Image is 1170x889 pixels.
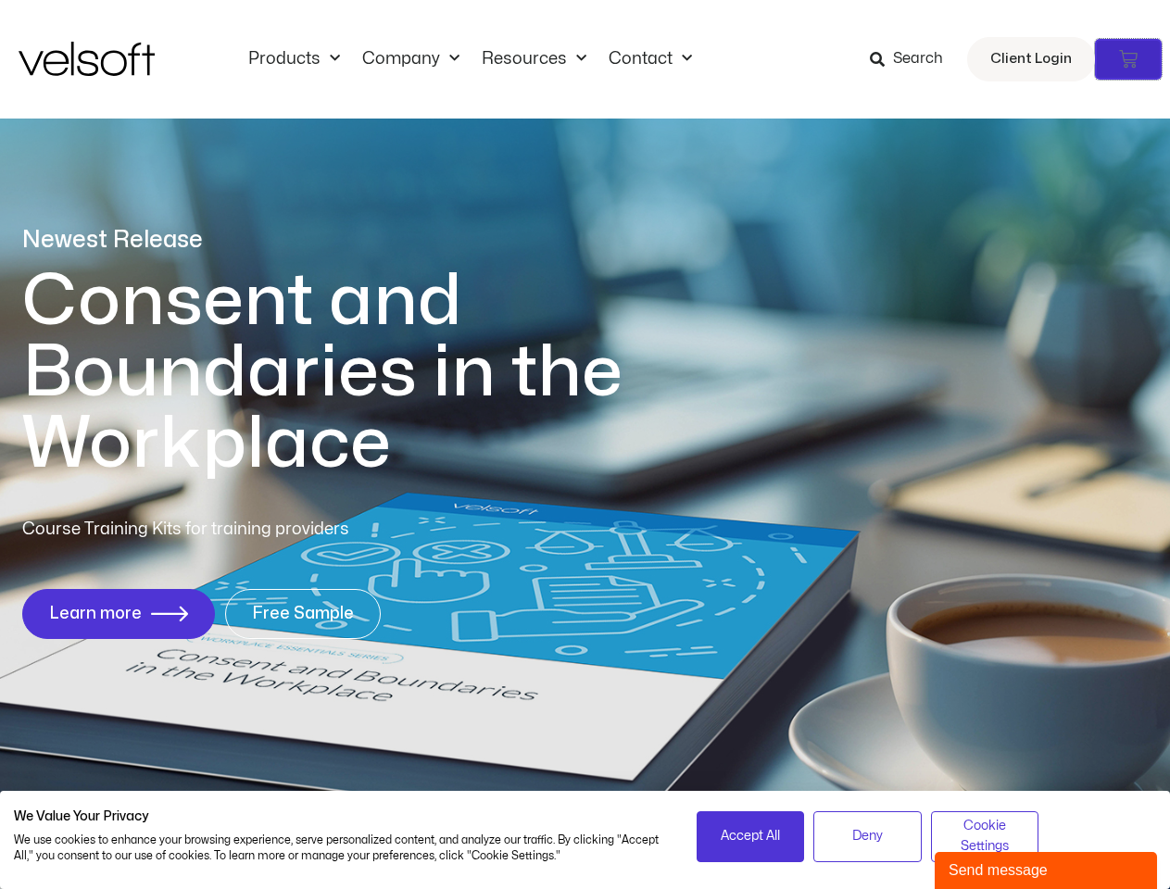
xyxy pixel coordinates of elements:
[852,826,883,846] span: Deny
[237,49,351,69] a: ProductsMenu Toggle
[598,49,703,69] a: ContactMenu Toggle
[967,37,1095,81] a: Client Login
[22,224,698,257] p: Newest Release
[471,49,598,69] a: ResourcesMenu Toggle
[935,848,1161,889] iframe: chat widget
[252,605,354,623] span: Free Sample
[931,811,1039,862] button: Adjust cookie preferences
[943,816,1027,858] span: Cookie Settings
[49,605,142,623] span: Learn more
[870,44,956,75] a: Search
[22,589,215,639] a: Learn more
[22,517,484,543] p: Course Training Kits for training providers
[22,266,698,480] h1: Consent and Boundaries in the Workplace
[697,811,805,862] button: Accept all cookies
[351,49,471,69] a: CompanyMenu Toggle
[813,811,922,862] button: Deny all cookies
[225,589,381,639] a: Free Sample
[19,42,155,76] img: Velsoft Training Materials
[237,49,703,69] nav: Menu
[721,826,780,846] span: Accept All
[14,808,669,825] h2: We Value Your Privacy
[990,47,1072,71] span: Client Login
[14,833,669,864] p: We use cookies to enhance your browsing experience, serve personalized content, and analyze our t...
[893,47,943,71] span: Search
